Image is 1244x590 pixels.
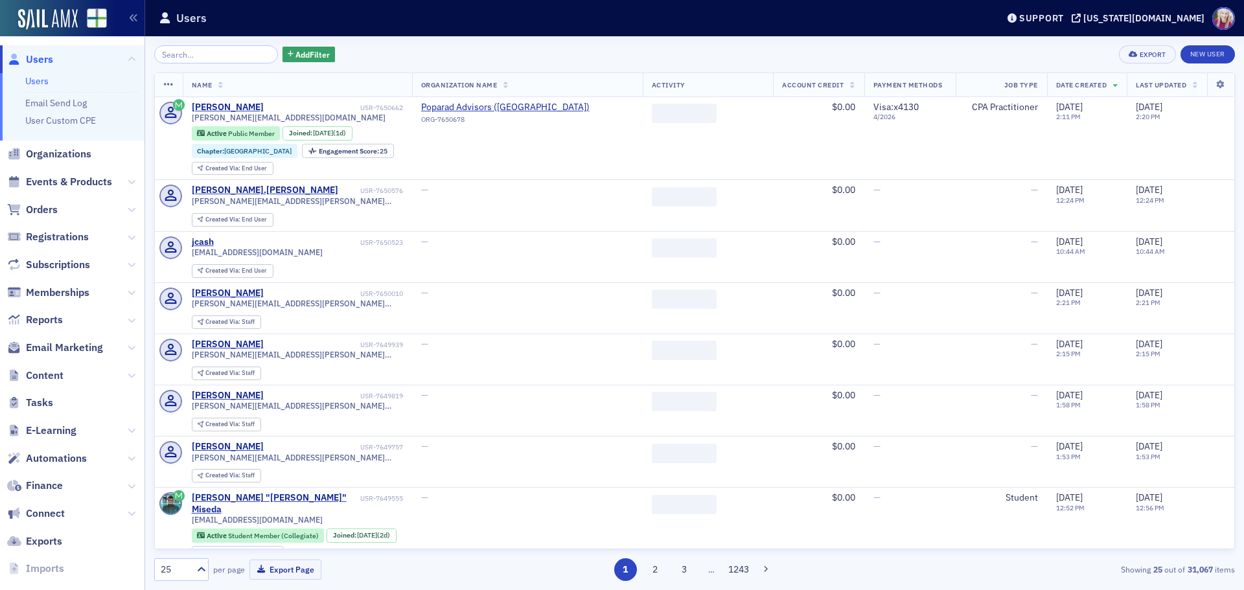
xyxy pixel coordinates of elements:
a: Exports [7,534,62,549]
a: Imports [7,562,64,576]
span: Email Marketing [26,341,103,355]
span: — [873,492,881,503]
span: $0.00 [832,101,855,113]
span: [PERSON_NAME][EMAIL_ADDRESS][PERSON_NAME][DOMAIN_NAME] [192,299,403,308]
div: End User [205,216,267,223]
div: USR-7650010 [266,289,403,298]
time: 2:15 PM [1056,349,1081,358]
div: Export [1140,51,1166,58]
span: — [1031,184,1038,196]
time: 2:21 PM [1056,298,1081,307]
span: ‌ [652,187,717,207]
div: (2d) [357,531,390,539]
a: Content [7,369,63,383]
time: 1:53 PM [1136,452,1160,461]
div: Created Via: Staff [192,315,261,329]
span: Date Created [1056,80,1107,89]
strong: 25 [1151,563,1164,575]
div: Joined: 2025-09-29 00:00:00 [327,528,397,543]
div: USR-7649555 [360,494,403,503]
span: Activity [652,80,685,89]
time: 1:53 PM [1056,452,1081,461]
span: $0.00 [832,389,855,401]
span: Events & Products [26,175,112,189]
span: — [1031,389,1038,401]
div: USR-7649757 [266,443,403,451]
span: [PERSON_NAME][EMAIL_ADDRESS][PERSON_NAME][DOMAIN_NAME] [192,453,403,462]
span: Account Credit [782,80,844,89]
a: Users [7,52,53,67]
span: ‌ [652,341,717,360]
span: — [873,338,881,350]
span: $0.00 [832,184,855,196]
div: [PERSON_NAME].[PERSON_NAME] [192,185,338,196]
span: Poparad Advisors (Orlando) [421,102,590,113]
time: 2:20 PM [1136,112,1160,121]
a: [PERSON_NAME] [192,441,264,453]
span: Chapter : [197,146,224,155]
span: Memberships [26,286,89,300]
time: 12:24 PM [1136,196,1164,205]
span: [DATE] [1136,440,1162,452]
span: $0.00 [832,492,855,503]
span: — [421,338,428,350]
span: 4 / 2026 [873,113,947,121]
span: — [421,184,428,196]
span: … [702,563,720,575]
time: 12:56 PM [1136,503,1164,512]
time: 2:11 PM [1056,112,1081,121]
span: E-Learning [26,424,76,438]
div: Support [1019,12,1064,24]
span: Created Via : [205,317,242,326]
span: [PERSON_NAME][EMAIL_ADDRESS][DOMAIN_NAME] [192,113,386,122]
span: — [421,440,428,452]
span: Visa : x4130 [873,101,919,113]
a: Chapter:[GEOGRAPHIC_DATA] [197,147,292,155]
div: ORG-7650678 [421,115,590,128]
div: Created Via: End User [192,162,273,176]
span: $0.00 [832,338,855,350]
span: Active [207,129,228,138]
span: ‌ [652,495,717,514]
div: Staff [205,472,255,479]
div: Created Via: End User [192,264,273,278]
span: ‌ [652,289,717,309]
button: 3 [673,558,696,581]
a: Memberships [7,286,89,300]
a: User Custom CPE [25,115,96,126]
a: SailAMX [18,9,78,30]
strong: 31,067 [1185,563,1215,575]
span: Users [26,52,53,67]
a: Poparad Advisors ([GEOGRAPHIC_DATA]) [421,102,590,113]
div: USR-7649819 [266,392,403,400]
span: [DATE] [1056,492,1083,503]
div: Showing out of items [884,563,1235,575]
div: USR-7650523 [216,238,403,247]
a: [PERSON_NAME] [192,288,264,299]
button: 1 [614,558,637,581]
span: — [1031,440,1038,452]
time: 2:15 PM [1136,349,1160,358]
label: per page [213,563,245,575]
span: Organizations [26,147,91,161]
span: Connect [26,506,65,521]
button: Export [1119,45,1175,63]
div: (1d) [313,129,346,137]
span: Job Type [1004,80,1038,89]
div: Staff [205,421,255,428]
span: Organization Name [421,80,498,89]
span: Finance [26,479,63,493]
span: Joined : [289,129,314,137]
a: [PERSON_NAME] [192,102,264,113]
span: Created Via : [205,471,242,479]
span: $0.00 [832,236,855,247]
time: 1:58 PM [1136,400,1160,409]
img: SailAMX [87,8,107,28]
span: ‌ [652,238,717,258]
time: 10:44 AM [1136,247,1165,256]
span: [DATE] [1136,287,1162,299]
span: Orders [26,203,58,217]
div: [US_STATE][DOMAIN_NAME] [1083,12,1204,24]
span: ‌ [652,444,717,463]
